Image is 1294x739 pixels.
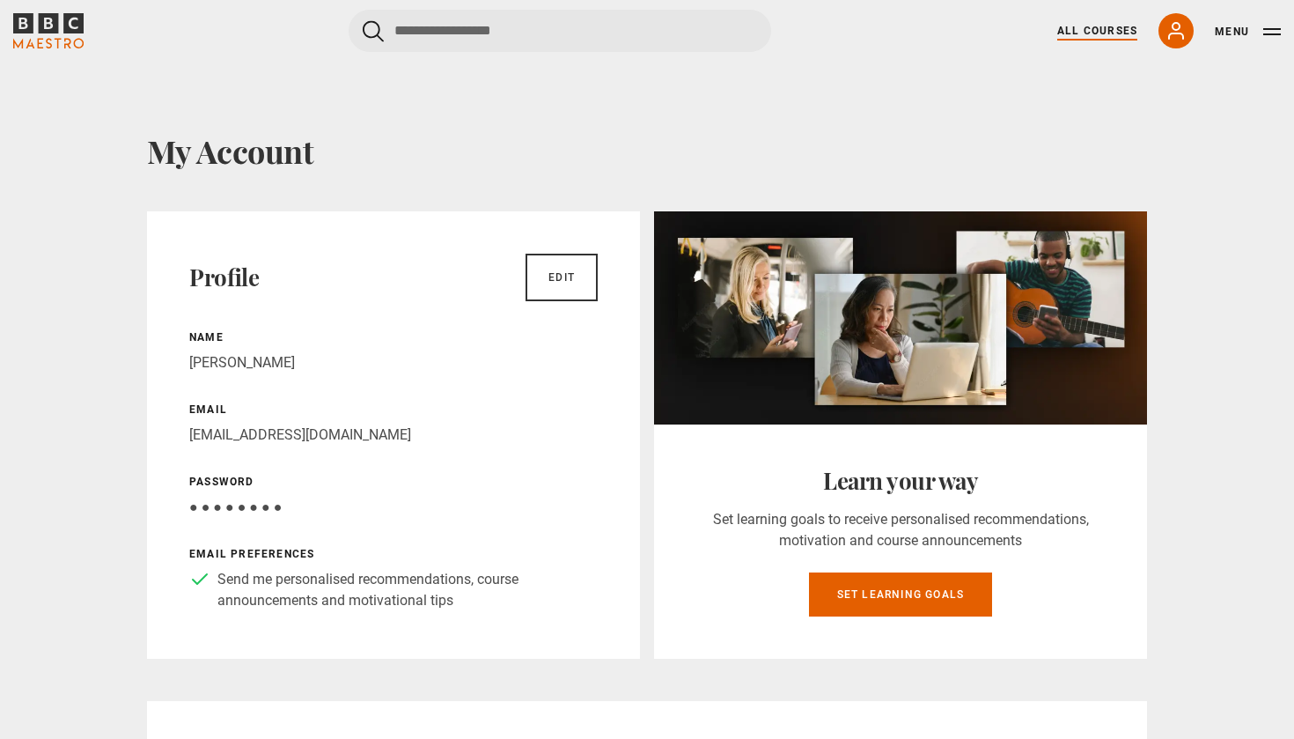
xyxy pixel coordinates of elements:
p: Email [189,402,598,418]
input: Search [349,10,771,52]
p: Send me personalised recommendations, course announcements and motivational tips [217,569,598,611]
span: ● ● ● ● ● ● ● ● [189,499,282,515]
button: Submit the search query [363,20,384,42]
p: [PERSON_NAME] [189,352,598,373]
p: Name [189,329,598,345]
a: Set learning goals [809,573,993,617]
a: All Courses [1057,23,1137,39]
h1: My Account [147,132,1147,169]
button: Toggle navigation [1215,23,1281,41]
a: Edit [526,254,598,301]
p: [EMAIL_ADDRESS][DOMAIN_NAME] [189,425,598,446]
p: Email preferences [189,546,598,562]
p: Set learning goals to receive personalised recommendations, motivation and course announcements [696,509,1105,551]
p: Password [189,474,598,490]
svg: BBC Maestro [13,13,84,48]
h2: Learn your way [696,467,1105,495]
h2: Profile [189,263,259,292]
